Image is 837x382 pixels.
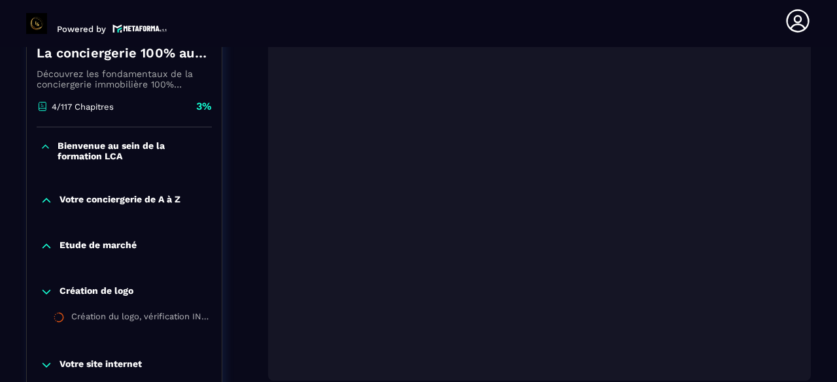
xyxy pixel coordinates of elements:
p: 3% [196,99,212,114]
p: Création de logo [60,285,133,298]
p: Bienvenue au sein de la formation LCA [58,140,209,161]
p: 4/117 Chapitres [52,102,114,112]
div: Création du logo, vérification INPI [71,311,209,326]
img: logo-branding [26,13,47,34]
p: Votre conciergerie de A à Z [60,194,180,207]
p: Etude de marché [60,240,137,253]
h4: La conciergerie 100% automatisée [37,44,212,62]
p: Découvrez les fondamentaux de la conciergerie immobilière 100% automatisée. Cette formation est c... [37,69,212,89]
p: Powered by [57,24,106,34]
p: Votre site internet [60,358,142,372]
img: logo [112,23,167,34]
